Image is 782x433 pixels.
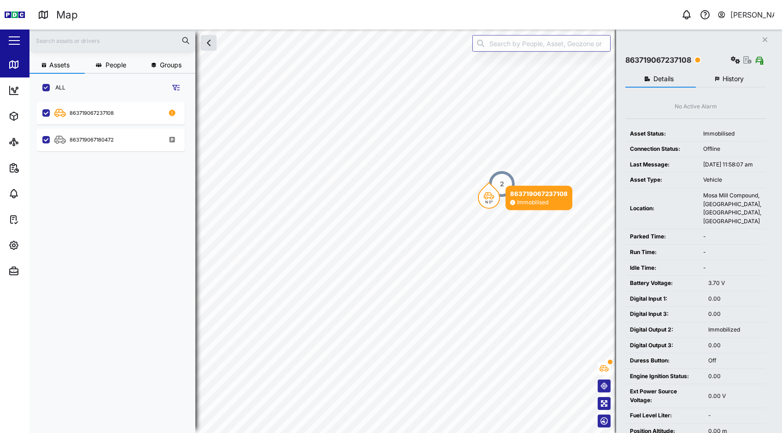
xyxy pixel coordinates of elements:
[703,145,761,154] div: Offline
[630,130,694,138] div: Asset Status:
[485,200,493,204] div: N 0°
[630,295,699,303] div: Digital Input 1:
[630,204,694,213] div: Location:
[708,310,761,319] div: 0.00
[630,248,694,257] div: Run Time:
[675,102,717,111] div: No Active Alarm
[160,62,182,68] span: Groups
[106,62,126,68] span: People
[5,5,25,25] img: Main Logo
[49,62,70,68] span: Assets
[24,189,53,199] div: Alarms
[630,411,699,420] div: Fuel Level Liter:
[708,341,761,350] div: 0.00
[37,99,195,426] div: grid
[56,7,78,23] div: Map
[708,279,761,288] div: 3.70 V
[630,279,699,288] div: Battery Voltage:
[630,264,694,273] div: Idle Time:
[630,176,694,184] div: Asset Type:
[630,310,699,319] div: Digital Input 3:
[708,295,761,303] div: 0.00
[478,186,572,210] div: Map marker
[708,356,761,365] div: Off
[703,191,761,225] div: Mosa Mill Compound, [GEOGRAPHIC_DATA], [GEOGRAPHIC_DATA], [GEOGRAPHIC_DATA]
[708,411,761,420] div: -
[70,109,114,117] div: 863719067237108
[472,35,611,52] input: Search by People, Asset, Geozone or Place
[510,189,568,198] div: 863719067237108
[708,372,761,381] div: 0.00
[29,30,782,433] canvas: Map
[35,34,190,47] input: Search assets or drivers
[717,8,775,21] button: [PERSON_NAME]
[630,145,694,154] div: Connection Status:
[24,214,49,225] div: Tasks
[703,176,761,184] div: Vehicle
[703,232,761,241] div: -
[630,232,694,241] div: Parked Time:
[708,392,761,401] div: 0.00 V
[708,326,761,334] div: Immobilized
[630,160,694,169] div: Last Message:
[24,59,45,70] div: Map
[24,240,57,250] div: Settings
[630,387,699,404] div: Ext Power Source Voltage:
[24,137,46,147] div: Sites
[70,136,114,144] div: 863719067180472
[703,264,761,273] div: -
[500,179,504,189] div: 2
[630,326,699,334] div: Digital Output 2:
[730,9,775,21] div: [PERSON_NAME]
[488,170,516,198] div: Map marker
[703,248,761,257] div: -
[630,341,699,350] div: Digital Output 3:
[24,111,53,121] div: Assets
[703,160,761,169] div: [DATE] 11:58:07 am
[24,163,55,173] div: Reports
[723,76,744,82] span: History
[24,266,51,276] div: Admin
[50,84,65,91] label: ALL
[703,130,761,138] div: Immobilised
[653,76,674,82] span: Details
[630,372,699,381] div: Engine Ignition Status:
[517,198,548,207] div: Immobilised
[625,54,691,66] div: 863719067237108
[24,85,65,95] div: Dashboard
[630,356,699,365] div: Duress Button:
